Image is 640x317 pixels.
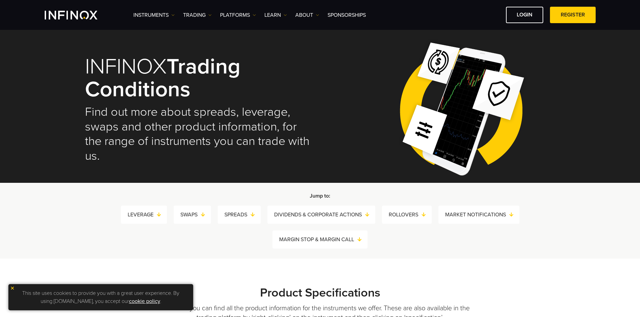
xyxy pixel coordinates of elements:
a: MARKET NOTIFICATIONS [445,210,519,219]
a: Learn [264,11,287,19]
a: DIVIDENDS & CORPORATE ACTIONS [274,210,375,219]
strong: Trading conditions [85,53,241,103]
a: INFINOX Logo [45,11,113,19]
strong: Jump to: [310,193,330,199]
img: yellow close icon [10,286,15,290]
p: This site uses cookies to provide you with a great user experience. By using [DOMAIN_NAME], you a... [12,287,190,307]
h1: INFINOX [85,55,311,101]
a: LEVERAGE [128,210,167,219]
a: ROLLOVERS [389,210,432,219]
strong: Product Specifications [260,285,380,300]
a: REGISTER [550,7,596,23]
a: cookie policy [129,298,160,305]
a: LOGIN [506,7,543,23]
a: SPONSORSHIPS [328,11,366,19]
a: TRADING [183,11,212,19]
a: MARGIN STOP & MARGIN CALL [279,235,368,244]
a: SPREADS [224,210,261,219]
a: PLATFORMS [220,11,256,19]
a: SWAPS [180,210,211,219]
a: Instruments [133,11,175,19]
a: ABOUT [295,11,319,19]
h2: Find out more about spreads, leverage, swaps and other product information, for the range of inst... [85,105,311,164]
